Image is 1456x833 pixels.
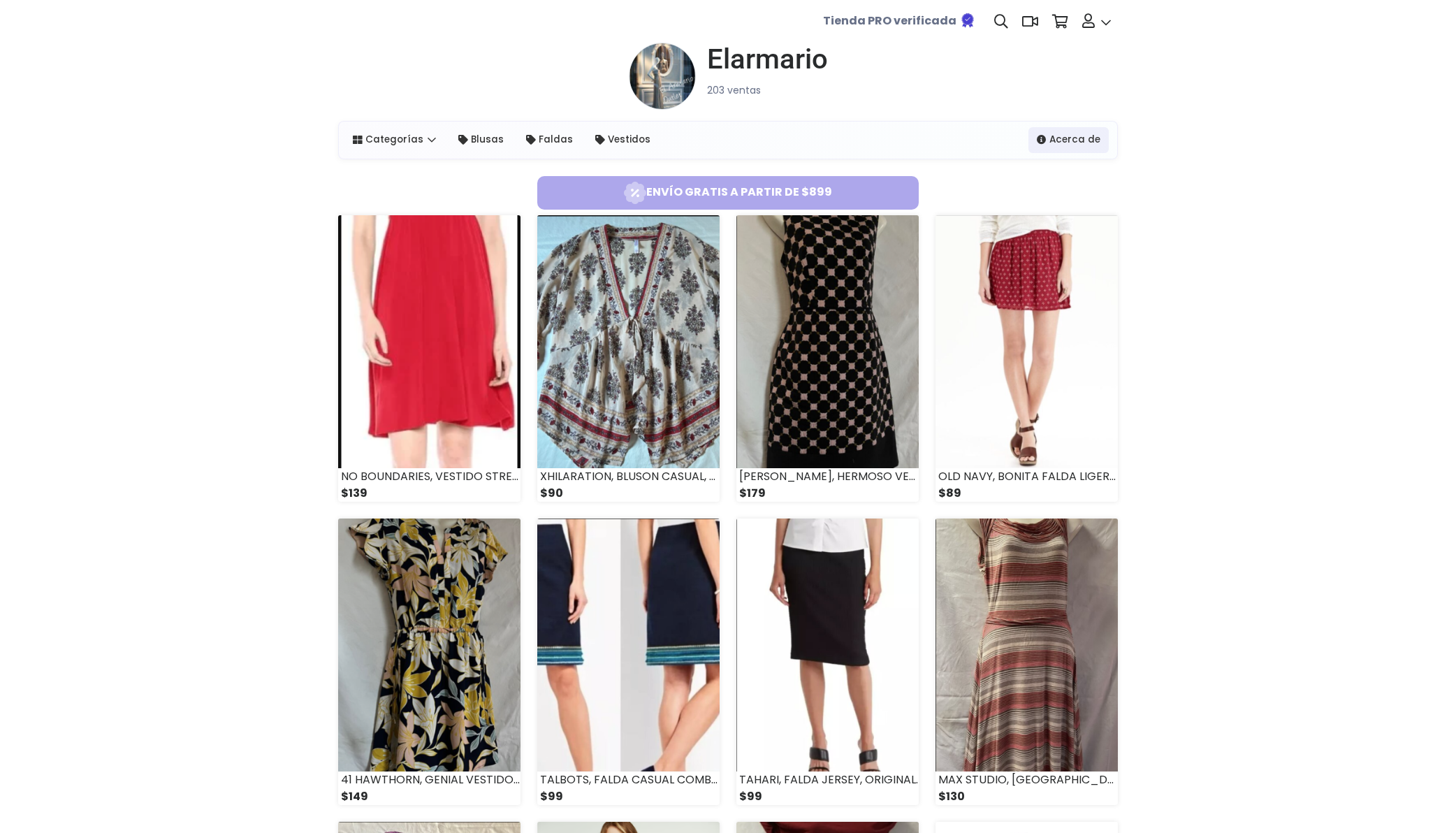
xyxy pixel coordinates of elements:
div: $139 [338,485,520,502]
div: $90 [537,485,720,502]
a: Vestidos [587,127,659,152]
img: small_1756516352663.png [338,215,520,468]
b: Tienda PRO verificada [823,13,956,29]
h1: Elarmario [707,43,828,76]
img: Tienda verificada [959,12,976,29]
div: [PERSON_NAME], HERMOSO VESTIDO ELEGANTE [736,468,919,485]
div: TAHARI, FALDA JERSEY, ORIGINAL. [736,772,919,788]
div: $99 [736,788,919,805]
div: 41 HAWTHORN, GENIAL VESTIDO ESTAMPADO [338,772,520,788]
div: $149 [338,788,520,805]
div: $89 [936,485,1118,502]
a: 41 HAWTHORN, GENIAL VESTIDO ESTAMPADO $149 [338,519,520,805]
a: NO BOUNDARIES, VESTIDO STRETCH $139 [338,215,520,502]
a: TAHARI, FALDA JERSEY, ORIGINAL. $99 [736,519,919,805]
a: Elarmario [696,43,828,76]
img: small_1755636917809.png [736,519,919,772]
a: Categorías [344,127,444,152]
div: XHILARATION, BLUSON CASUAL, LIGERO [537,468,720,485]
div: MAX STUDIO, [GEOGRAPHIC_DATA] [936,772,1118,788]
a: Blusas [450,127,512,152]
a: TALBOTS, FALDA CASUAL COMBINABLE $99 [537,519,720,805]
img: small_1756516106549.png [537,215,720,468]
img: small_1756515108158.png [338,519,520,772]
div: TALBOTS, FALDA CASUAL COMBINABLE [537,772,720,788]
a: Faldas [518,127,581,152]
a: XHILARATION, BLUSON CASUAL, LIGERO $90 [537,215,720,502]
img: small_1756155921756.png [537,519,720,772]
div: NO BOUNDARIES, VESTIDO STRETCH [338,468,520,485]
a: [PERSON_NAME], HERMOSO VESTIDO ELEGANTE $179 [736,215,919,502]
img: small_1756515333870.png [936,215,1118,468]
div: $179 [736,485,919,502]
img: small_1756515895415.png [736,215,919,468]
div: $99 [537,788,720,805]
span: Envío gratis a partir de $899 [543,182,913,204]
img: small_1755636759514.png [936,519,1118,772]
a: Acerca de [1028,127,1109,152]
a: OLD NAVY, BONITA FALDA LIGERITA $89 [936,215,1118,502]
div: $130 [936,788,1118,805]
div: OLD NAVY, BONITA FALDA LIGERITA [936,468,1118,485]
a: MAX STUDIO, [GEOGRAPHIC_DATA] $130 [936,519,1118,805]
small: 203 ventas [707,83,761,97]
